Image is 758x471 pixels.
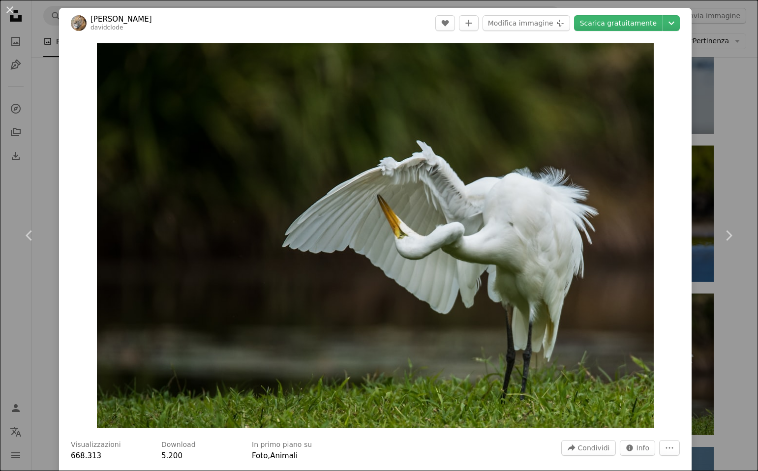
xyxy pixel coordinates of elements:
[620,440,656,456] button: Statistiche su questa immagine
[435,15,455,31] button: Mi piace
[161,440,196,450] h3: Download
[659,440,680,456] button: Altre azioni
[91,24,123,31] a: davidclode
[663,15,680,31] button: Scegli le dimensioni del download
[161,451,182,460] span: 5.200
[71,440,121,450] h3: Visualizzazioni
[637,441,650,455] span: Info
[71,451,101,460] span: 668.313
[483,15,570,31] button: Modifica immagine
[268,451,270,460] span: ,
[561,440,616,456] button: Condividi questa immagine
[574,15,663,31] a: Scarica gratuitamente
[97,43,654,428] button: Ingrandisci questa immagine
[699,188,758,283] a: Avanti
[252,440,312,450] h3: In primo piano su
[97,43,654,428] img: uccello bianco su erba verde
[252,451,268,460] a: Foto
[91,14,152,24] a: [PERSON_NAME]
[459,15,479,31] button: Aggiungi alla Collezione
[71,15,87,31] img: Vai al profilo di David Clode
[578,441,610,455] span: Condividi
[270,451,298,460] a: Animali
